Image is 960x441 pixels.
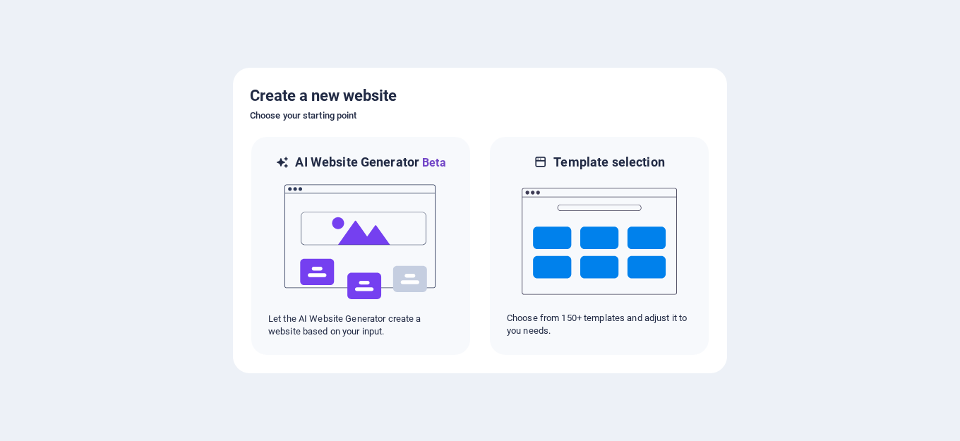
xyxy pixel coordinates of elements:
[553,154,664,171] h6: Template selection
[268,313,453,338] p: Let the AI Website Generator create a website based on your input.
[488,135,710,356] div: Template selectionChoose from 150+ templates and adjust it to you needs.
[250,135,472,356] div: AI Website GeneratorBetaaiLet the AI Website Generator create a website based on your input.
[507,312,692,337] p: Choose from 150+ templates and adjust it to you needs.
[250,107,710,124] h6: Choose your starting point
[283,171,438,313] img: ai
[295,154,445,171] h6: AI Website Generator
[419,156,446,169] span: Beta
[250,85,710,107] h5: Create a new website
